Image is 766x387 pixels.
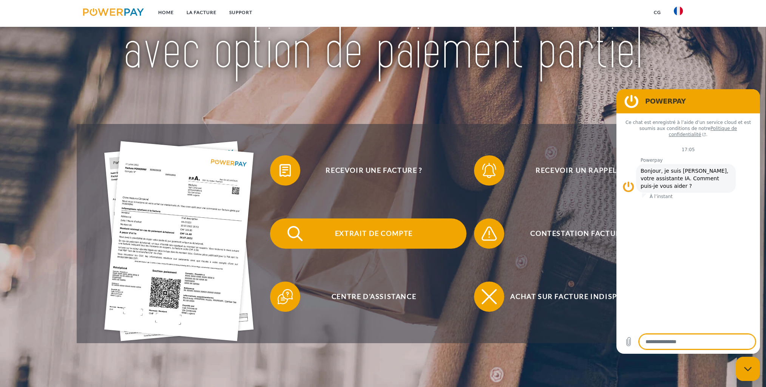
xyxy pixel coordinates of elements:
[485,282,670,312] span: Achat sur facture indisponible
[480,161,499,180] img: qb_bell.svg
[647,6,667,19] a: CG
[152,6,180,19] a: Home
[83,8,144,16] img: logo-powerpay.svg
[104,141,254,341] img: single_invoice_powerpay_fr.jpg
[485,218,670,249] span: Contestation Facture
[281,218,466,249] span: Extrait de compte
[180,6,223,19] a: LA FACTURE
[281,155,466,186] span: Recevoir une facture ?
[480,224,499,243] img: qb_warning.svg
[286,224,304,243] img: qb_search.svg
[736,357,760,381] iframe: Bouton de lancement de la fenêtre de messagerie, conversation en cours
[270,218,466,249] button: Extrait de compte
[474,218,670,249] button: Contestation Facture
[674,6,683,15] img: fr
[276,287,295,306] img: qb_help.svg
[616,89,760,354] iframe: Fenêtre de messagerie
[474,282,670,312] button: Achat sur facture indisponible
[270,282,466,312] button: Centre d'assistance
[281,282,466,312] span: Centre d'assistance
[270,155,466,186] button: Recevoir une facture ?
[485,155,670,186] span: Recevoir un rappel?
[223,6,259,19] a: Support
[276,161,295,180] img: qb_bill.svg
[474,155,670,186] button: Recevoir un rappel?
[480,287,499,306] img: qb_close.svg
